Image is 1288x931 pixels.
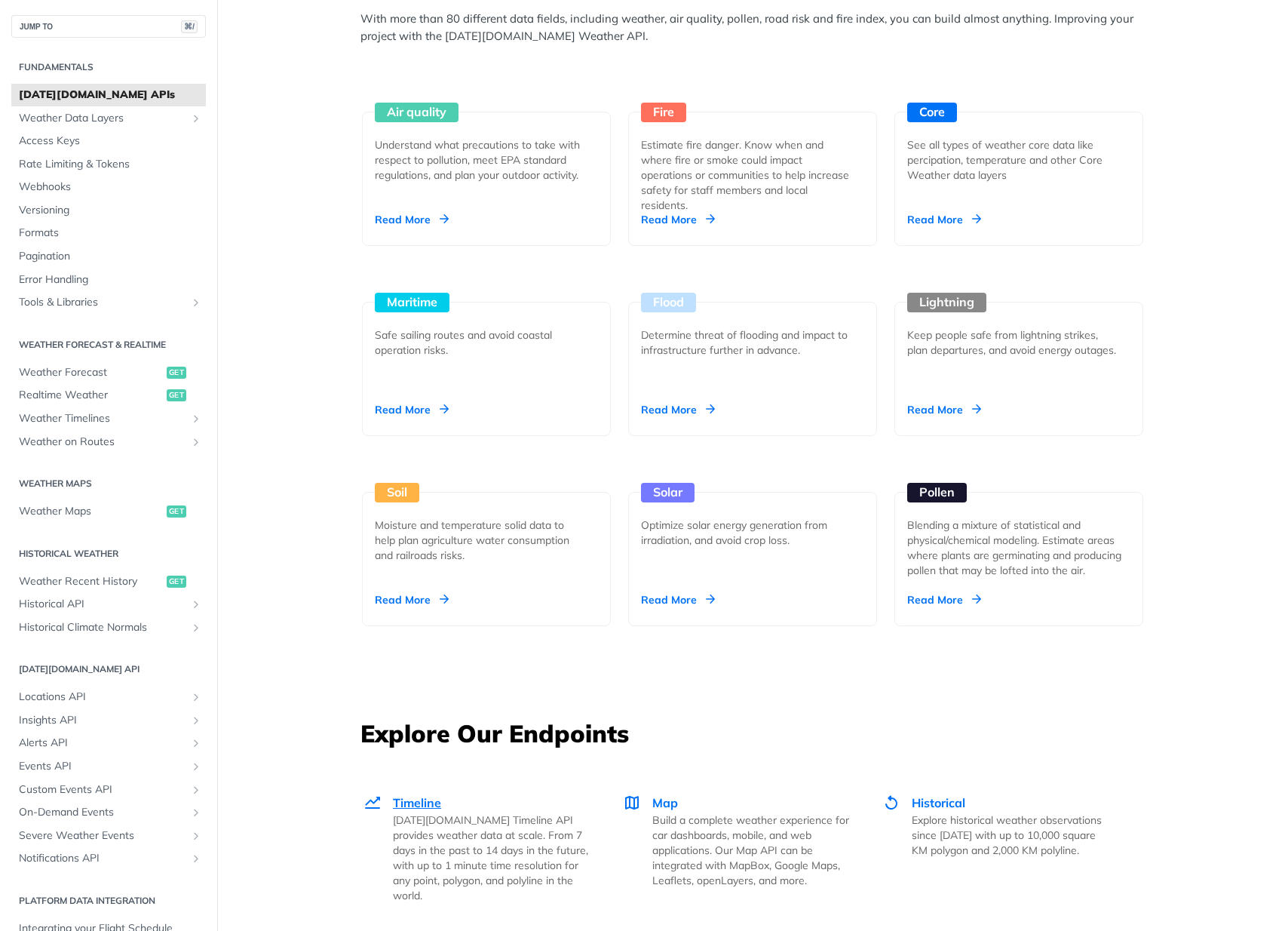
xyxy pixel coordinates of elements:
[393,813,590,903] p: [DATE][DOMAIN_NAME] Timeline API provides weather data at scale. From 7 days in the past to 14 da...
[622,436,883,626] a: Solar Optimize solar energy generation from irradiation, and avoid crop loss. Read More
[907,212,981,227] div: Read More
[641,592,715,607] div: Read More
[19,203,202,218] span: Versioning
[19,365,163,380] span: Weather Forecast
[19,828,186,843] span: Severe Weather Events
[907,137,1118,183] div: See all types of weather core data like percipation, temperature and other Core Weather data layers
[11,338,206,352] h2: Weather Forecast & realtime
[888,246,1149,436] a: Lightning Keep people safe from lightning strikes, plan departures, and avoid energy outages. Rea...
[11,431,206,453] a: Weather on RoutesShow subpages for Weather on Routes
[190,598,202,610] button: Show subpages for Historical API
[375,293,449,312] div: Maritime
[190,830,202,842] button: Show subpages for Severe Weather Events
[19,388,163,403] span: Realtime Weather
[641,103,686,122] div: Fire
[641,518,852,548] div: Optimize solar energy generation from irradiation, and avoid crop loss.
[11,825,206,847] a: Severe Weather EventsShow subpages for Severe Weather Events
[622,56,883,246] a: Fire Estimate fire danger. Know when and where fire or smoke could impact operations or communiti...
[11,245,206,268] a: Pagination
[907,518,1130,578] div: Blending a mixture of statistical and physical/chemical modeling. Estimate areas where plants are...
[912,813,1109,858] p: Explore historical weather observations since [DATE] with up to 10,000 square KM polygon and 2,00...
[360,11,1152,45] p: With more than 80 different data fields, including weather, air quality, pollen, road risk and fi...
[888,56,1149,246] a: Core See all types of weather core data like percipation, temperature and other Core Weather data...
[363,794,382,812] img: Timeline
[181,20,198,33] span: ⌘/
[356,246,617,436] a: Maritime Safe sailing routes and avoid coastal operation risks. Read More
[11,547,206,561] h2: Historical Weather
[190,784,202,796] button: Show subpages for Custom Events API
[11,779,206,801] a: Custom Events APIShow subpages for Custom Events API
[190,853,202,865] button: Show subpages for Notifications API
[11,732,206,754] a: Alerts APIShow subpages for Alerts API
[19,805,186,820] span: On-Demand Events
[19,272,202,287] span: Error Handling
[360,717,1145,750] h3: Explore Our Endpoints
[19,157,202,172] span: Rate Limiting & Tokens
[190,436,202,448] button: Show subpages for Weather on Routes
[375,137,586,183] div: Understand what precautions to take with respect to pollution, meet EPA standard regulations, and...
[19,134,202,149] span: Access Keys
[641,327,852,358] div: Determine threat of flooding and impact to infrastructure further in advance.
[19,88,202,103] span: [DATE][DOMAIN_NAME] APIs
[19,736,186,751] span: Alerts API
[375,402,449,417] div: Read More
[11,894,206,908] h2: Platform DATA integration
[19,249,202,264] span: Pagination
[190,112,202,124] button: Show subpages for Weather Data Layers
[19,597,186,612] span: Historical API
[19,690,186,705] span: Locations API
[19,620,186,635] span: Historical Climate Normals
[641,212,715,227] div: Read More
[11,801,206,824] a: On-Demand EventsShow subpages for On-Demand Events
[11,84,206,106] a: [DATE][DOMAIN_NAME] APIs
[652,795,678,810] span: Map
[907,402,981,417] div: Read More
[190,760,202,773] button: Show subpages for Events API
[641,483,695,502] div: Solar
[11,60,206,74] h2: Fundamentals
[11,384,206,407] a: Realtime Weatherget
[11,616,206,639] a: Historical Climate NormalsShow subpages for Historical Climate Normals
[19,180,202,195] span: Webhooks
[11,176,206,198] a: Webhooks
[652,813,849,888] p: Build a complete weather experience for car dashboards, mobile, and web applications. Our Map API...
[641,137,852,213] div: Estimate fire danger. Know when and where fire or smoke could impact operations or communities to...
[11,199,206,222] a: Versioning
[11,361,206,384] a: Weather Forecastget
[11,709,206,732] a: Insights APIShow subpages for Insights API
[375,483,419,502] div: Soil
[11,222,206,244] a: Formats
[912,795,965,810] span: Historical
[11,686,206,708] a: Locations APIShow subpages for Locations API
[190,714,202,727] button: Show subpages for Insights API
[167,505,186,518] span: get
[375,592,449,607] div: Read More
[375,327,586,358] div: Safe sailing routes and avoid coastal operation risks.
[882,794,900,812] img: Historical
[19,295,186,310] span: Tools & Libraries
[19,851,186,866] span: Notifications API
[907,103,957,122] div: Core
[356,436,617,626] a: Soil Moisture and temperature solid data to help plan agriculture water consumption and railroads...
[11,593,206,616] a: Historical APIShow subpages for Historical API
[11,15,206,38] button: JUMP TO⌘/
[19,435,186,450] span: Weather on Routes
[190,622,202,634] button: Show subpages for Historical Climate Normals
[190,297,202,309] button: Show subpages for Tools & Libraries
[190,737,202,749] button: Show subpages for Alerts API
[375,103,458,122] div: Air quality
[167,389,186,401] span: get
[167,367,186,379] span: get
[11,477,206,490] h2: Weather Maps
[11,570,206,593] a: Weather Recent Historyget
[641,293,696,312] div: Flood
[641,402,715,417] div: Read More
[907,293,986,312] div: Lightning
[11,269,206,291] a: Error Handling
[375,212,449,227] div: Read More
[11,407,206,430] a: Weather TimelinesShow subpages for Weather Timelines
[19,504,163,519] span: Weather Maps
[167,576,186,588] span: get
[19,782,186,797] span: Custom Events API
[19,574,163,589] span: Weather Recent History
